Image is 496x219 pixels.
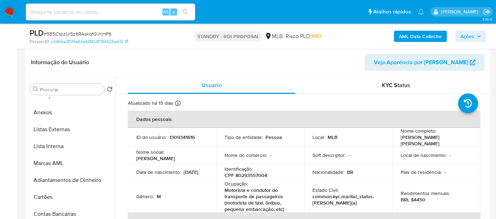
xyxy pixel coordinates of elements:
[128,100,173,107] p: Atualizado há 15 dias
[33,86,38,92] button: Procurar
[460,31,474,42] span: Ações
[286,32,321,40] span: Risco PLD:
[270,152,271,158] p: -
[313,187,339,193] p: Estado Civil :
[311,32,321,40] span: MID
[225,172,267,178] p: CPF 80293557004
[26,7,195,17] input: Pesquise usuários ou casos...
[374,54,468,71] span: Veja Aparência por [PERSON_NAME]
[401,196,425,203] p: BRL $4450
[157,193,161,200] p: M
[382,81,411,89] span: KYC Status
[313,134,325,140] p: Local :
[202,81,222,89] span: Usuário
[136,134,167,140] p: ID do usuário :
[136,193,154,200] p: Gênero :
[163,8,169,15] span: Alt
[225,181,248,187] p: Ocupação :
[27,121,115,138] button: Listas Externas
[401,134,469,147] p: [PERSON_NAME] [PERSON_NAME]
[27,172,115,189] button: Adiantamentos de Dinheiro
[373,8,411,16] span: Atalhos rápidos
[178,7,192,17] button: search-icon
[31,59,89,66] h1: Informação do Usuário
[107,86,113,94] button: Retornar ao pedido padrão
[128,111,480,128] th: Dados pessoais
[27,104,115,121] button: Anexos
[313,152,346,158] p: Soft descriptor :
[401,190,450,196] p: Rendimentos mensais :
[136,149,164,155] p: Nome social :
[169,134,195,140] p: 1309341616
[401,169,442,175] p: País de residência :
[482,17,492,22] span: 3.151.0
[365,54,485,71] button: Veja Aparência por [PERSON_NAME]
[265,32,283,40] div: MLB
[27,138,115,155] button: Lista Interna
[394,31,447,42] button: AML Data Collector
[136,169,181,175] p: Data de nascimento :
[441,8,481,15] p: erico.trevizan@mercadopago.com.br
[455,31,486,42] button: Ações
[401,128,436,134] p: Nome completo :
[225,166,253,172] p: Identificação :
[401,152,447,158] p: Local de nascimento :
[313,169,345,175] p: Nacionalidade :
[173,8,175,15] span: s
[44,30,112,37] span: # 5B5CszzUl5z6RAskqfGVnHP6
[184,169,198,175] p: [DATE]
[349,152,350,158] p: -
[30,38,49,45] b: Person ID
[265,134,282,140] p: Pessoa
[40,86,101,93] input: Procurar
[449,152,451,158] p: -
[195,31,262,41] p: STANDBY - ROI PROPOSAL
[483,8,491,16] a: Sair
[136,155,175,162] p: [PERSON_NAME]
[225,187,293,212] p: Motorista e condutor do transporte de passageiros (motorista de táxi, ônibus, pequena embarcação,...
[50,38,128,45] a: c3d65a3f134e6beb891df1184426a6f2
[27,155,115,172] button: Marcas AML
[225,134,263,140] p: Tipo de entidade :
[225,152,267,158] p: Nome do comércio :
[347,169,354,175] p: BR
[313,193,381,206] p: common.kyc.marital_status.[PERSON_NAME](a)
[444,169,446,175] p: -
[418,9,424,15] a: Notificações
[30,27,44,38] b: PLD
[27,189,115,206] button: Cartões
[399,31,442,42] b: AML Data Collector
[328,134,338,140] p: MLB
